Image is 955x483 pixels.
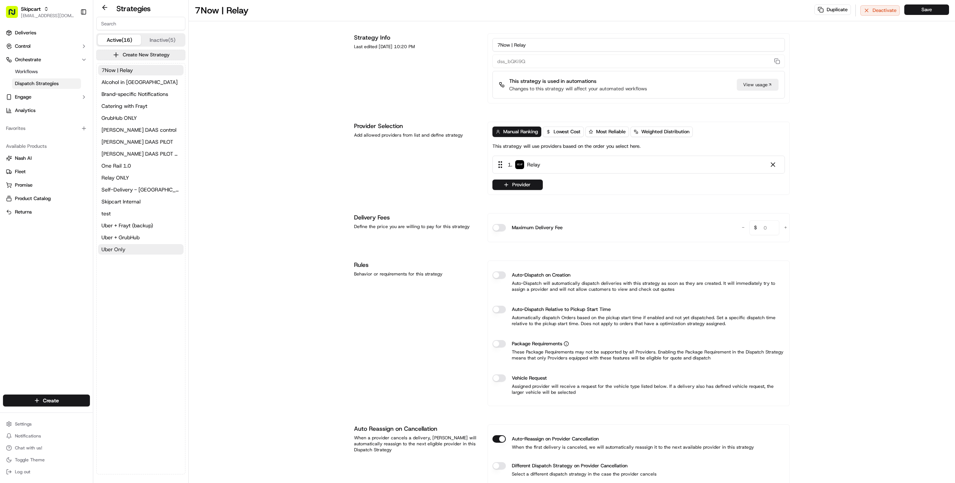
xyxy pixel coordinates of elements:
button: Relay ONLY [98,172,184,183]
button: Orchestrate [3,54,90,66]
span: Workflows [15,68,38,75]
button: Save [904,4,949,15]
button: Settings [3,419,90,429]
span: Toggle Theme [15,457,45,463]
span: [PERSON_NAME] DAAS control [101,126,176,134]
button: Fleet [3,166,90,178]
span: GrubHub ONLY [101,114,137,122]
button: Product Catalog [3,193,90,205]
a: Deliveries [3,27,90,39]
span: Orchestrate [15,56,41,63]
div: Define the price you are willing to pay for this strategy [354,224,479,230]
a: Promise [6,182,87,188]
a: Workflows [12,66,81,77]
button: test [98,208,184,219]
button: Skipcart [21,5,41,13]
button: Uber + Frayt (backup) [98,220,184,231]
span: Engage [15,94,31,100]
img: 1736555255976-a54dd68f-1ca7-489b-9aae-adbdc363a1c4 [7,71,21,85]
span: Create [43,397,59,404]
img: Nash [7,7,22,22]
a: Alcohol in [GEOGRAPHIC_DATA] [98,77,184,87]
button: Active (16) [98,35,141,45]
a: One Rail 1.0 [98,161,184,171]
label: Auto-Dispatch on Creation [512,271,570,279]
p: Welcome 👋 [7,30,136,42]
span: Skipcart Internal [101,198,141,205]
span: Uber + GrubHub [101,234,140,241]
span: [DATE] [66,136,81,142]
button: [PERSON_NAME] DAAS PILOT [98,137,184,147]
a: Analytics [3,105,90,116]
p: Changes to this strategy will affect your automated workflows [509,85,647,92]
span: Manual Ranking [503,128,538,135]
div: Add allowed providers from list and define strategy [354,132,479,138]
a: Nash AI [6,155,87,162]
div: Available Products [3,140,90,152]
span: Promise [15,182,32,188]
span: Chat with us! [15,445,42,451]
img: Farooq Akhtar [7,129,19,141]
p: Auto-Dispatch will automatically dispatch deliveries with this strategy as soon as they are creat... [492,280,785,292]
button: [PERSON_NAME] DAAS control [98,125,184,135]
button: Nash AI [3,152,90,164]
a: Fleet [6,168,87,175]
input: Got a question? Start typing here... [19,48,134,56]
button: Duplicate [814,4,851,15]
button: Control [3,40,90,52]
span: • [62,136,65,142]
a: Dispatch Strategies [12,78,81,89]
h1: Delivery Fees [354,213,479,222]
button: Uber + GrubHub [98,232,184,243]
button: Promise [3,179,90,191]
span: Nash AI [15,155,32,162]
span: Weighted Distribution [641,128,689,135]
button: Skipcart Internal [98,196,184,207]
span: Pylon [74,185,90,191]
a: GrubHub ONLY [98,113,184,123]
span: Notifications [15,433,41,439]
label: Maximum Delivery Fee [512,224,563,231]
img: relay_logo_black.png [515,160,524,169]
a: [PERSON_NAME] DAAS PILOT v2 [98,149,184,159]
span: Dispatch Strategies [15,80,59,87]
label: Different Dispatch Strategy on Provider Cancellation [512,462,627,470]
button: Notifications [3,431,90,441]
button: Skipcart[EMAIL_ADDRESS][DOMAIN_NAME] [3,3,77,21]
button: Start new chat [127,74,136,82]
button: Brand-specific Notifications [98,89,184,99]
span: test [101,210,111,217]
span: Product Catalog [15,195,51,202]
span: Relay [527,161,540,168]
img: 1736555255976-a54dd68f-1ca7-489b-9aae-adbdc363a1c4 [15,116,21,122]
span: • [62,116,65,122]
span: Control [15,43,31,50]
span: [EMAIL_ADDRESS][DOMAIN_NAME] [21,13,74,19]
a: Powered byPylon [53,185,90,191]
span: Package Requirements [512,340,562,348]
button: Returns [3,206,90,218]
span: Alcohol in [GEOGRAPHIC_DATA] [101,78,178,86]
p: This strategy will use providers based on the order you select here. [492,143,641,150]
a: Product Catalog [6,195,87,202]
a: Returns [6,209,87,215]
a: View usage [737,79,779,91]
button: Chat with us! [3,443,90,453]
button: Self-Delivery - [GEOGRAPHIC_DATA] (DD + Uber) [98,184,184,195]
span: Analytics [15,107,35,114]
span: Fleet [15,168,26,175]
p: Automatically dispatch Orders based on the pickup start time if enabled and not yet dispatched. S... [492,315,785,327]
label: Auto-Reassign on Provider Cancellation [512,435,599,443]
span: Knowledge Base [15,167,57,174]
img: Farooq Akhtar [7,109,19,121]
span: [PERSON_NAME] [23,136,60,142]
button: Provider [492,180,543,190]
button: Package Requirements [564,341,569,346]
button: Weighted Distribution [630,127,693,137]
